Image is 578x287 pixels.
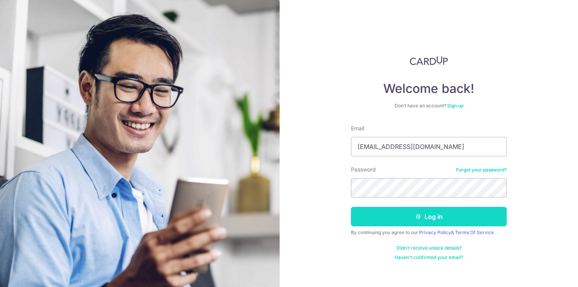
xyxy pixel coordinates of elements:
[410,56,448,65] img: CardUp Logo
[456,167,507,173] a: Forgot your password?
[351,166,376,173] label: Password
[351,229,507,236] div: By continuing you agree to our &
[351,137,507,156] input: Enter your Email
[396,245,462,251] a: Didn't receive unlock details?
[419,229,451,235] a: Privacy Policy
[351,207,507,226] button: Log in
[351,81,507,96] h4: Welcome back!
[351,124,364,132] label: Email
[351,103,507,109] div: Don’t have an account?
[447,103,463,108] a: Sign up
[455,229,494,235] a: Terms Of Service
[395,254,463,261] a: Haven't confirmed your email?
